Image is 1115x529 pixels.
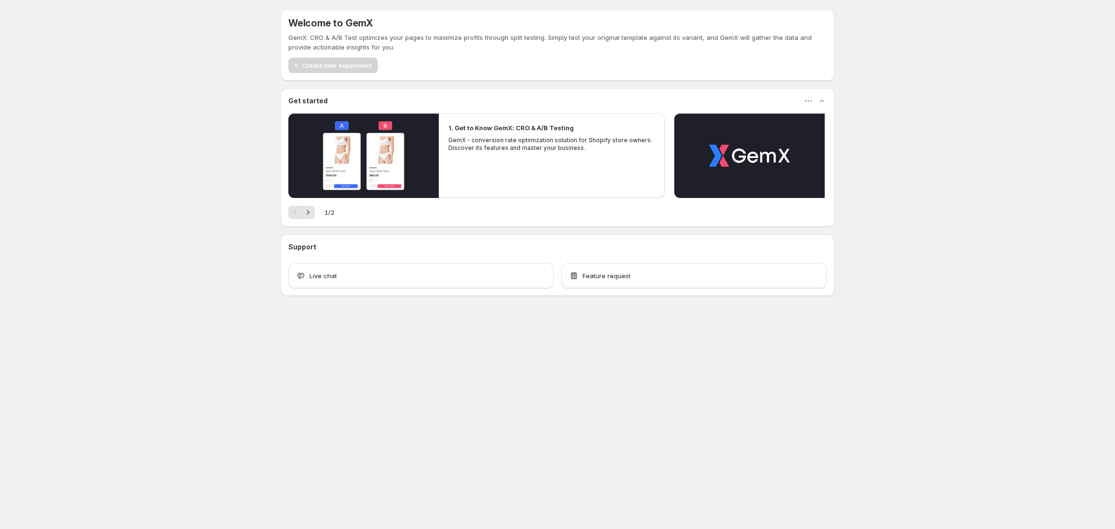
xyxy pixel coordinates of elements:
[674,113,825,198] button: Play video
[301,206,315,219] button: Next
[288,33,827,52] p: GemX: CRO & A/B Test optimizes your pages to maximize profits through split testing. Simply test ...
[448,136,655,152] p: GemX - conversion rate optimization solution for Shopify store owners. Discover its features and ...
[582,271,631,281] span: Feature request
[288,206,315,219] nav: Pagination
[288,96,328,106] h3: Get started
[288,113,439,198] button: Play video
[288,242,316,252] h3: Support
[310,271,337,281] span: Live chat
[324,208,334,217] span: 1 / 2
[448,123,574,133] h2: 1. Get to Know GemX: CRO & A/B Testing
[288,17,373,29] h5: Welcome to GemX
